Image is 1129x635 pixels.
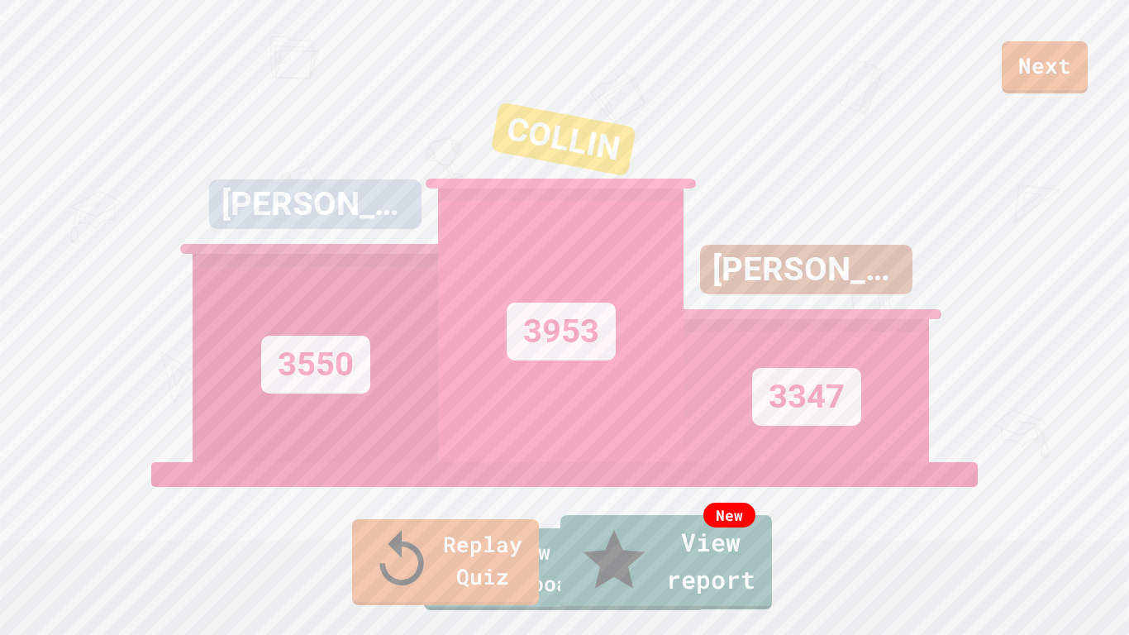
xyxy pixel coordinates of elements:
[507,303,616,360] div: 3953
[209,179,422,229] div: [PERSON_NAME]
[752,368,861,426] div: 3347
[700,245,912,294] div: [PERSON_NAME]
[1002,41,1088,93] a: Next
[703,503,755,528] div: New
[261,336,370,394] div: 3550
[490,102,636,176] div: COLLIN
[560,515,772,609] a: View report
[352,519,539,605] a: Replay Quiz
